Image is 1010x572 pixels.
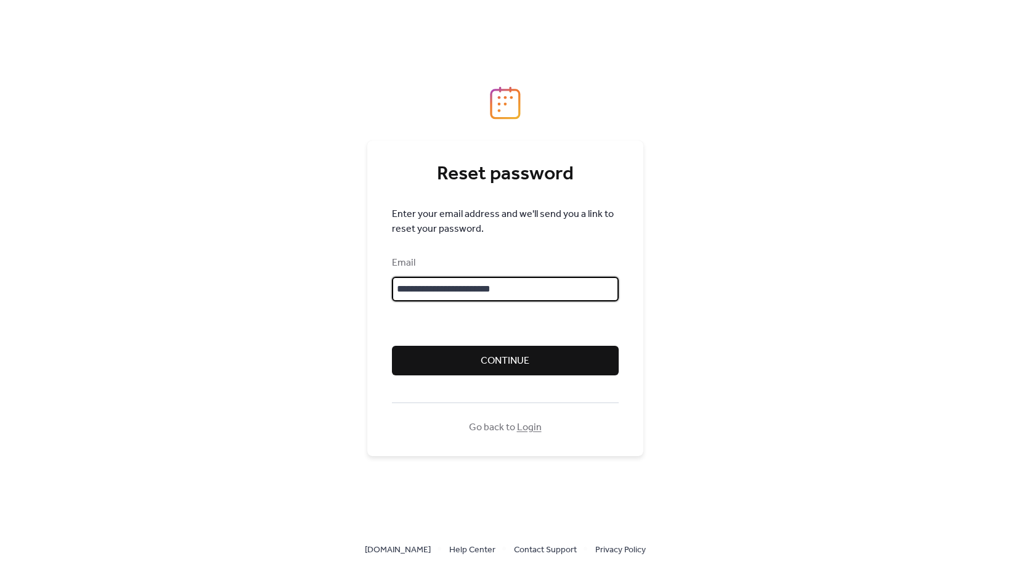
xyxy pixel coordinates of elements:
[514,543,577,558] span: Contact Support
[490,86,521,120] img: logo
[517,418,542,437] a: Login
[595,542,646,557] a: Privacy Policy
[392,207,619,237] span: Enter your email address and we'll send you a link to reset your password.
[449,543,495,558] span: Help Center
[392,256,616,271] div: Email
[392,162,619,187] div: Reset password
[365,543,431,558] span: [DOMAIN_NAME]
[469,420,542,435] span: Go back to
[514,542,577,557] a: Contact Support
[392,346,619,375] button: Continue
[365,542,431,557] a: [DOMAIN_NAME]
[595,543,646,558] span: Privacy Policy
[481,354,529,369] span: Continue
[449,542,495,557] a: Help Center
